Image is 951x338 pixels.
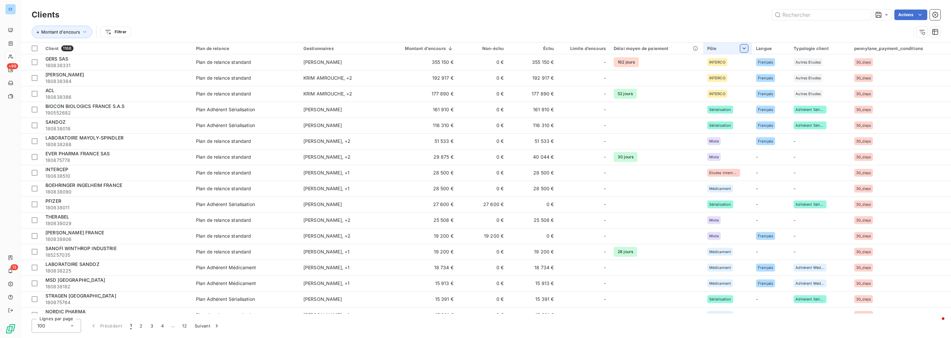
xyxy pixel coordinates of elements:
span: Sérialisation [709,202,731,206]
span: 30_days [856,234,871,238]
td: 0 € [458,165,508,181]
span: Adhérent Médicament [796,281,825,285]
span: INTERCO [709,60,725,64]
span: - [604,217,606,223]
button: 12 [178,319,191,333]
td: 0 € [458,291,508,307]
div: Limite d’encours [562,46,606,51]
span: - [794,249,796,254]
div: Typologie client [794,46,846,51]
div: [PERSON_NAME] , + 2 [303,138,377,144]
span: [PERSON_NAME] [303,122,342,128]
div: Montant d'encours [385,46,454,51]
span: Adhérent Médicament [796,266,825,270]
span: 180838225 [45,268,188,274]
div: Plan Adhérent Médicament [196,280,256,287]
td: 0 € [458,181,508,196]
div: [PERSON_NAME] , + 1 [303,280,377,287]
td: 29 875 € [381,149,458,165]
span: 30_days [856,218,871,222]
span: LABORATOIRE SANDOZ [45,261,99,267]
td: 0 € [458,133,508,149]
td: 51 533 € [381,133,458,149]
span: - [604,122,606,129]
span: Autres Etudes [796,92,821,96]
div: Non-échu [462,46,504,51]
span: 1168 [61,45,73,51]
span: [PERSON_NAME] [303,59,342,65]
td: 355 150 € [381,54,458,70]
span: STRAGEN [GEOGRAPHIC_DATA] [45,293,116,299]
td: 15 391 € [381,307,458,323]
span: 30_days [856,313,871,317]
span: GERS SAS [45,56,68,62]
span: Médicament [709,313,731,317]
span: - [756,249,758,254]
span: Autres Etudes [796,76,821,80]
div: Plan de relance standard [196,233,251,239]
span: 100 [37,323,45,329]
span: Client [45,46,59,51]
span: - [604,312,606,318]
button: 3 [147,319,157,333]
div: Plan Adhérent Sérialisation [196,296,255,302]
span: - [794,233,796,239]
span: Etudes internationales [709,171,738,175]
span: - [756,201,758,207]
span: 28 jours [614,247,637,257]
button: Montant d'encours [32,26,92,38]
span: [PERSON_NAME] [45,72,84,77]
td: 28 500 € [381,181,458,196]
span: 30_days [856,202,871,206]
span: [PERSON_NAME] FRANCE [45,230,104,235]
span: - [794,154,796,160]
span: Montant d'encours [41,29,80,35]
span: 185257035 [45,252,188,258]
div: [PERSON_NAME] , + 1 [303,169,377,176]
td: 28 500 € [508,165,558,181]
td: 51 533 € [508,133,558,149]
span: 52 jours [614,89,637,99]
span: 180838182 [45,283,188,290]
td: 161 910 € [508,102,558,117]
span: SANOFI WINTHROP INDUSTRIE [45,246,117,251]
div: CI [5,4,16,14]
td: 116 310 € [381,117,458,133]
div: [PERSON_NAME] , + 2 [303,233,377,239]
td: 27 600 € [381,196,458,212]
span: INTERCO [709,92,725,96]
span: - [756,170,758,175]
span: 180838268 [45,141,188,148]
div: Plan de relance standard [196,185,251,192]
div: [PERSON_NAME] , + 1 [303,264,377,271]
span: - [794,138,796,144]
button: Précédent [86,319,126,333]
span: 30_days [856,123,871,127]
span: 180875764 [45,299,188,306]
td: 0 € [458,212,508,228]
span: 190552682 [45,110,188,116]
span: +99 [7,63,18,69]
div: [PERSON_NAME] , + 2 [303,217,377,223]
span: 180838386 [45,94,188,100]
span: Médicament [709,187,731,191]
div: KRIM AMROUCHE , + 2 [303,91,377,97]
span: 162 jours [614,57,639,67]
span: 180838331 [45,62,188,69]
td: 0 € [508,196,558,212]
span: Français [758,266,773,270]
span: SANDOZ [45,119,66,125]
td: 0 € [458,86,508,102]
td: 19 200 € [508,244,558,260]
td: 177 890 € [381,86,458,102]
span: Mixte [709,218,719,222]
span: Français [758,139,773,143]
span: INTERCO [709,76,725,80]
td: 0 € [458,149,508,165]
span: Mixte [709,139,719,143]
span: 30_days [856,281,871,285]
iframe: Intercom live chat [929,316,944,331]
span: Adhérent Sérialisation [796,108,825,112]
div: [PERSON_NAME] , + 2 [303,154,377,160]
span: BOEHRINGER INGELHEIM FRANCE [45,182,122,188]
